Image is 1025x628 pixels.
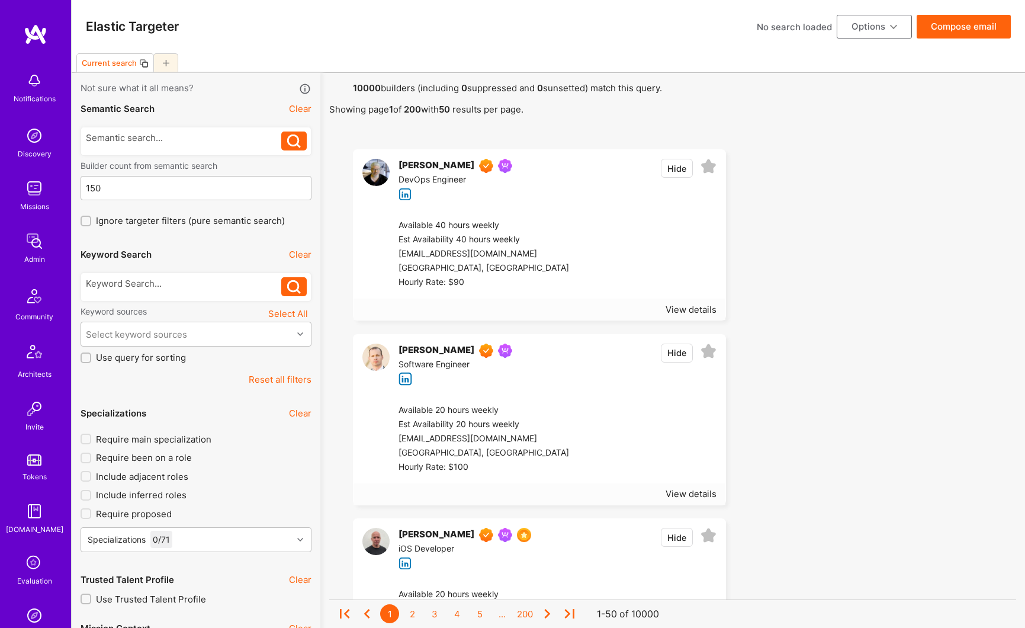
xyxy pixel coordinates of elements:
[14,92,56,105] div: Notifications
[289,407,311,419] button: Clear
[666,488,716,500] div: View details
[362,528,390,555] img: User Avatar
[399,247,569,261] div: [EMAIL_ADDRESS][DOMAIN_NAME]
[23,604,46,627] img: Admin Search
[479,344,493,358] img: Exceptional A.Teamer
[404,104,421,115] strong: 200
[289,573,311,586] button: Clear
[362,159,390,201] a: User Avatar
[81,82,194,95] span: Not sure what it all means?
[23,124,46,148] img: discovery
[399,542,531,556] div: iOS Developer
[23,69,46,92] img: bell
[399,173,517,187] div: DevOps Engineer
[399,159,474,173] div: [PERSON_NAME]
[399,188,412,201] i: icon linkedIn
[289,248,311,261] button: Clear
[493,604,512,623] div: ...
[362,344,390,371] img: User Avatar
[81,160,311,171] label: Builder count from semantic search
[399,275,569,290] div: Hourly Rate: $90
[23,470,47,483] div: Tokens
[297,331,303,337] i: icon Chevron
[399,372,412,386] i: icon linkedIn
[399,358,517,372] div: Software Engineer
[6,523,63,536] div: [DOMAIN_NAME]
[150,531,172,548] div: 0 / 71
[329,103,1016,116] p: Showing page of with results per page.
[362,159,390,186] img: User Avatar
[18,148,52,160] div: Discovery
[362,344,390,386] a: User Avatar
[81,102,155,115] div: Semantic Search
[15,310,53,323] div: Community
[96,593,206,605] span: Use Trusted Talent Profile
[96,351,186,364] span: Use query for sorting
[837,15,912,39] button: Options
[517,528,531,542] img: SelectionTeam
[399,588,557,602] div: Available 20 hours weekly
[701,528,716,544] i: icon EmptyStar
[96,489,187,501] span: Include inferred roles
[399,261,569,275] div: [GEOGRAPHIC_DATA], [GEOGRAPHIC_DATA]
[289,102,311,115] button: Clear
[448,604,467,623] div: 4
[81,306,147,317] label: Keyword sources
[380,604,399,623] div: 1
[701,344,716,360] i: icon EmptyStar
[757,21,832,33] div: No search loaded
[399,432,569,446] div: [EMAIL_ADDRESS][DOMAIN_NAME]
[86,328,187,341] div: Select keyword sources
[399,233,569,247] div: Est Availability 40 hours weekly
[661,528,693,547] button: Hide
[27,454,41,466] img: tokens
[470,604,489,623] div: 5
[439,104,450,115] strong: 50
[399,557,412,571] i: icon linkedIn
[890,24,897,31] i: icon ArrowDownBlack
[81,248,152,261] div: Keyword Search
[81,573,174,586] div: Trusted Talent Profile
[287,134,301,148] i: icon Search
[661,159,693,178] button: Hide
[479,159,493,173] img: Exceptional A.Teamer
[425,604,444,623] div: 3
[597,608,659,620] div: 1-50 of 10000
[24,24,47,45] img: logo
[399,446,569,460] div: [GEOGRAPHIC_DATA], [GEOGRAPHIC_DATA]
[265,306,311,322] button: Select All
[20,282,49,310] img: Community
[362,528,390,570] a: User Avatar
[25,421,44,433] div: Invite
[479,528,493,542] img: Exceptional A.Teamer
[88,533,146,546] div: Specializations
[701,159,716,175] i: icon EmptyStar
[96,451,192,464] span: Require been on a role
[461,82,467,94] strong: 0
[537,82,543,94] strong: 0
[96,214,285,227] span: Ignore targeter filters (pure semantic search)
[82,59,137,68] div: Current search
[498,159,512,173] img: Been on Mission
[23,177,46,200] img: teamwork
[18,368,52,380] div: Architects
[298,82,312,96] i: icon Info
[399,344,474,358] div: [PERSON_NAME]
[86,19,179,34] h3: Elastic Targeter
[81,407,146,419] div: Specializations
[23,397,46,421] img: Invite
[917,15,1011,39] button: Compose email
[399,528,474,542] div: [PERSON_NAME]
[249,373,311,386] button: Reset all filters
[389,104,393,115] strong: 1
[399,219,569,233] div: Available 40 hours weekly
[399,460,569,475] div: Hourly Rate: $100
[399,403,569,418] div: Available 20 hours weekly
[287,280,301,294] i: icon Search
[353,82,381,94] strong: 10000
[498,528,512,542] img: Been on Mission
[515,604,534,623] div: 200
[498,344,512,358] img: Been on Mission
[23,552,46,575] i: icon SelectionTeam
[17,575,52,587] div: Evaluation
